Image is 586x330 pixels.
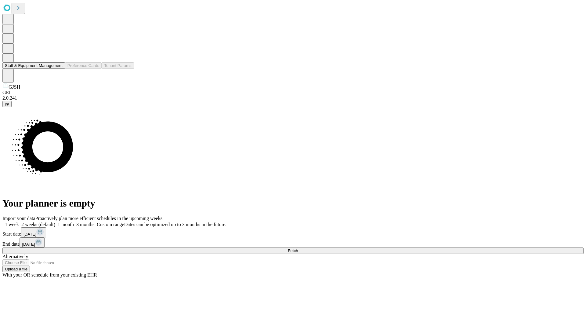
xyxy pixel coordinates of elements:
div: Start date [2,227,584,237]
button: Staff & Equipment Management [2,62,65,69]
span: @ [5,102,9,106]
div: GEI [2,90,584,95]
span: [DATE] [22,242,35,247]
span: Alternatively [2,254,28,259]
button: Tenant Params [102,62,134,69]
span: 3 months [76,222,94,227]
span: Custom range [97,222,124,227]
span: Dates can be optimized up to 3 months in the future. [124,222,226,227]
span: Fetch [288,248,298,253]
button: [DATE] [20,237,45,248]
span: GJSH [9,84,20,90]
div: 2.0.241 [2,95,584,101]
span: 2 weeks (default) [21,222,55,227]
span: With your OR schedule from your existing EHR [2,272,97,277]
span: Proactively plan more efficient schedules in the upcoming weeks. [35,216,164,221]
button: Fetch [2,248,584,254]
span: Import your data [2,216,35,221]
div: End date [2,237,584,248]
button: Upload a file [2,266,30,272]
span: 1 month [58,222,74,227]
button: @ [2,101,12,107]
span: 1 week [5,222,19,227]
button: [DATE] [21,227,46,237]
h1: Your planner is empty [2,198,584,209]
button: Preference Cards [65,62,102,69]
span: [DATE] [24,232,36,237]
